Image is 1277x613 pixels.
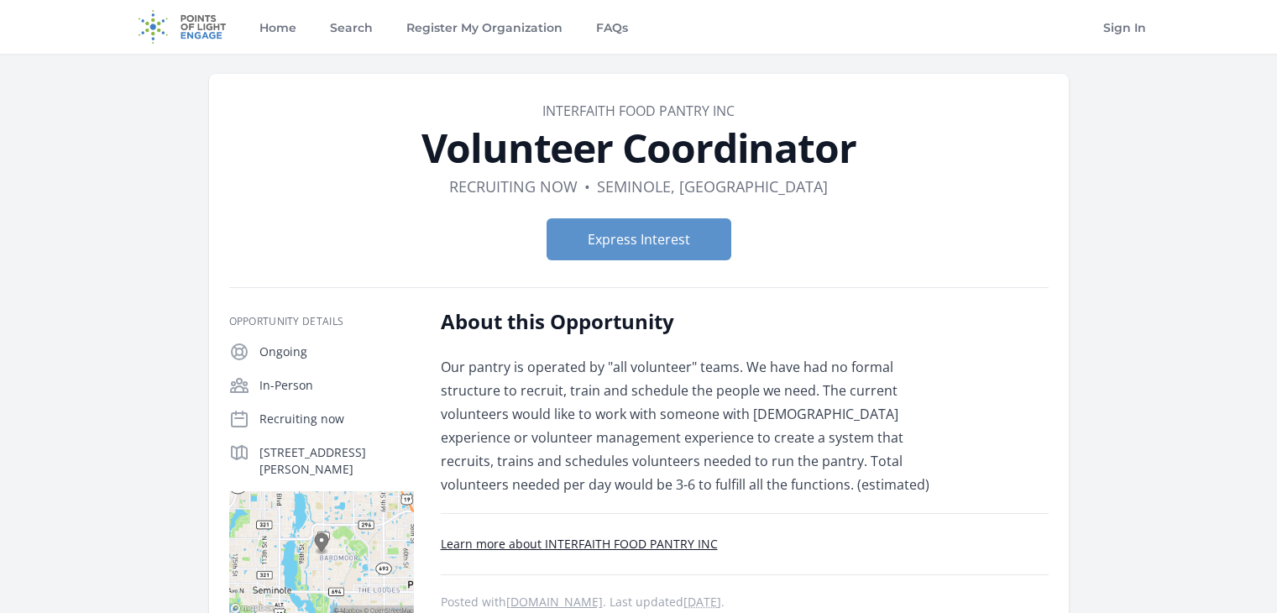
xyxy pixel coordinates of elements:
[597,175,828,198] dd: Seminole, [GEOGRAPHIC_DATA]
[683,594,721,610] abbr: Tue, Sep 9, 2025 3:50 PM
[506,594,603,610] a: [DOMAIN_NAME]
[259,343,414,360] p: Ongoing
[547,218,731,260] button: Express Interest
[584,175,590,198] div: •
[441,536,718,552] a: Learn more about INTERFAITH FOOD PANTRY INC
[229,315,414,328] h3: Opportunity Details
[441,355,932,496] p: Our pantry is operated by "all volunteer" teams. We have had no formal structure to recruit, trai...
[259,444,414,478] p: [STREET_ADDRESS][PERSON_NAME]
[441,308,932,335] h2: About this Opportunity
[229,128,1049,168] h1: Volunteer Coordinator
[449,175,578,198] dd: Recruiting now
[542,102,735,120] a: INTERFAITH FOOD PANTRY INC
[441,595,1049,609] p: Posted with . Last updated .
[259,377,414,394] p: In-Person
[259,411,414,427] p: Recruiting now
